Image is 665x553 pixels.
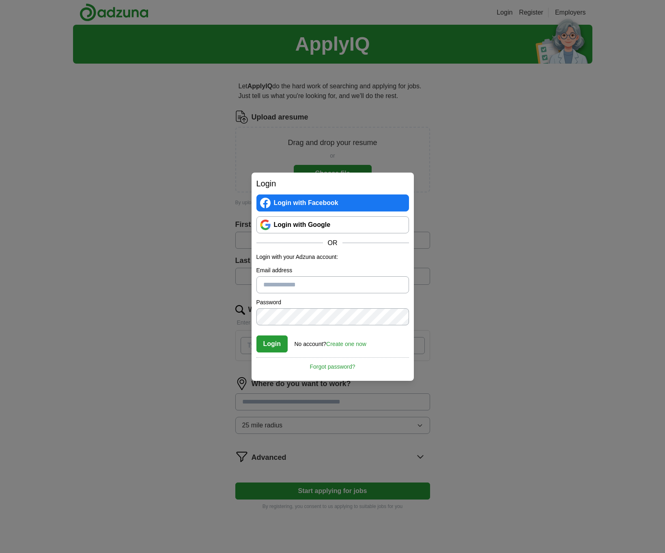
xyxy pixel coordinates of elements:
div: No account? [295,335,366,348]
a: Forgot password? [256,357,409,371]
button: Login [256,335,288,352]
label: Email address [256,266,409,275]
a: Login with Google [256,216,409,233]
a: Login with Facebook [256,194,409,211]
span: OR [323,238,342,248]
h2: Login [256,177,409,190]
a: Create one now [326,341,366,347]
label: Password [256,298,409,307]
p: Login with your Adzuna account: [256,253,409,261]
